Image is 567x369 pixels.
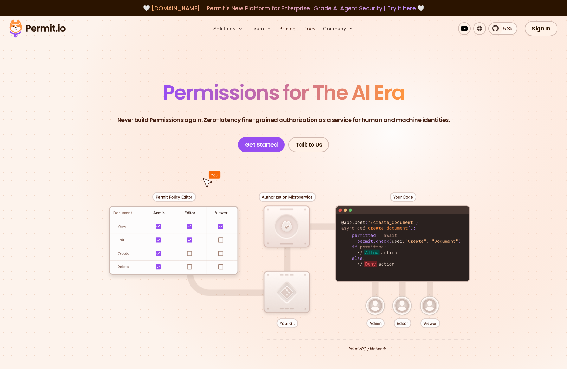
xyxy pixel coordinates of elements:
[288,137,329,152] a: Talk to Us
[499,25,513,32] span: 5.3k
[163,78,404,107] span: Permissions for The AI Era
[6,18,68,39] img: Permit logo
[320,22,356,35] button: Company
[277,22,298,35] a: Pricing
[387,4,416,12] a: Try it here
[488,22,517,35] a: 5.3k
[248,22,274,35] button: Learn
[211,22,245,35] button: Solutions
[238,137,285,152] a: Get Started
[117,115,450,124] p: Never build Permissions again. Zero-latency fine-grained authorization as a service for human and...
[301,22,318,35] a: Docs
[15,4,552,13] div: 🤍 🤍
[525,21,557,36] a: Sign In
[151,4,416,12] span: [DOMAIN_NAME] - Permit's New Platform for Enterprise-Grade AI Agent Security |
